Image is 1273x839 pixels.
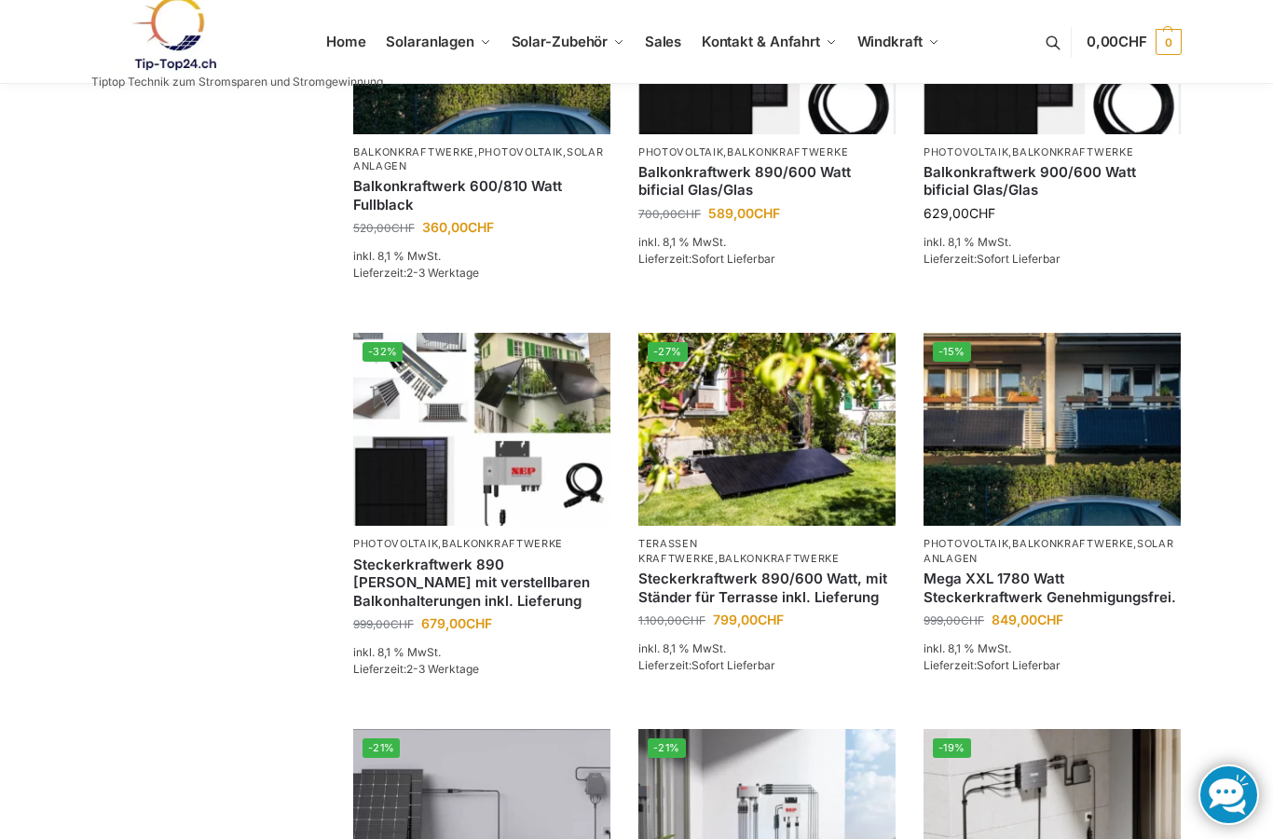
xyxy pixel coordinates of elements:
span: CHF [678,207,701,221]
p: , [638,537,896,566]
p: Tiptop Technik zum Stromsparen und Stromgewinnung [91,76,383,88]
p: inkl. 8,1 % MwSt. [924,640,1181,657]
a: Balkonkraftwerke [353,145,474,158]
bdi: 629,00 [924,205,995,221]
span: CHF [391,221,415,235]
p: , , [353,145,610,174]
bdi: 360,00 [422,219,494,235]
bdi: 679,00 [421,615,492,631]
span: Sofort Lieferbar [977,252,1061,266]
a: Solaranlagen [353,145,604,172]
a: Balkonkraftwerk 900/600 Watt bificial Glas/Glas [924,163,1181,199]
a: -15%2 Balkonkraftwerke [924,333,1181,526]
span: CHF [468,219,494,235]
a: Balkonkraftwerk 600/810 Watt Fullblack [353,177,610,213]
span: 0,00 [1087,33,1147,50]
span: Lieferzeit: [638,252,775,266]
p: , [353,537,610,551]
bdi: 999,00 [353,617,414,631]
a: Mega XXL 1780 Watt Steckerkraftwerk Genehmigungsfrei. [924,570,1181,606]
span: Lieferzeit: [353,266,479,280]
span: Solaranlagen [386,33,474,50]
img: 2 Balkonkraftwerke [924,333,1181,526]
span: CHF [466,615,492,631]
a: Photovoltaik [478,145,563,158]
span: Windkraft [857,33,923,50]
span: Solar-Zubehör [512,33,609,50]
a: Steckerkraftwerk 890/600 Watt, mit Ständer für Terrasse inkl. Lieferung [638,570,896,606]
a: Photovoltaik [638,145,723,158]
a: Balkonkraftwerke [442,537,563,550]
span: Sales [645,33,682,50]
span: 0 [1156,29,1182,55]
a: Photovoltaik [353,537,438,550]
a: Photovoltaik [924,145,1008,158]
img: 860 Watt Komplett mit Balkonhalterung [353,333,610,526]
bdi: 1.100,00 [638,613,705,627]
p: inkl. 8,1 % MwSt. [353,644,610,661]
span: CHF [390,617,414,631]
a: Balkonkraftwerke [719,552,840,565]
a: Balkonkraftwerk 890/600 Watt bificial Glas/Glas [638,163,896,199]
span: CHF [754,205,780,221]
span: Lieferzeit: [924,252,1061,266]
span: CHF [682,613,705,627]
span: 2-3 Werktage [406,266,479,280]
img: Steckerkraftwerk 890/600 Watt, mit Ständer für Terrasse inkl. Lieferung [638,333,896,526]
span: Lieferzeit: [924,658,1061,672]
bdi: 799,00 [713,612,784,627]
span: CHF [961,613,984,627]
p: inkl. 8,1 % MwSt. [353,248,610,265]
bdi: 589,00 [708,205,780,221]
p: inkl. 8,1 % MwSt. [638,640,896,657]
a: Steckerkraftwerk 890 Watt mit verstellbaren Balkonhalterungen inkl. Lieferung [353,556,610,611]
span: Sofort Lieferbar [691,252,775,266]
span: CHF [969,205,995,221]
p: , [638,145,896,159]
a: -32%860 Watt Komplett mit Balkonhalterung [353,333,610,526]
span: 2-3 Werktage [406,662,479,676]
span: Lieferzeit: [638,658,775,672]
a: Balkonkraftwerke [1012,537,1133,550]
a: Photovoltaik [924,537,1008,550]
bdi: 999,00 [924,613,984,627]
a: Balkonkraftwerke [727,145,848,158]
p: , [924,145,1181,159]
a: 0,00CHF 0 [1087,14,1182,70]
a: -27%Steckerkraftwerk 890/600 Watt, mit Ständer für Terrasse inkl. Lieferung [638,333,896,526]
p: , , [924,537,1181,566]
span: Sofort Lieferbar [691,658,775,672]
p: inkl. 8,1 % MwSt. [924,234,1181,251]
a: Terassen Kraftwerke [638,537,715,564]
span: Lieferzeit: [353,662,479,676]
span: Sofort Lieferbar [977,658,1061,672]
span: Kontakt & Anfahrt [702,33,820,50]
bdi: 520,00 [353,221,415,235]
span: CHF [758,612,784,627]
span: CHF [1037,612,1063,627]
span: CHF [1118,33,1147,50]
a: Balkonkraftwerke [1012,145,1133,158]
p: inkl. 8,1 % MwSt. [638,234,896,251]
a: Solaranlagen [924,537,1174,564]
bdi: 849,00 [992,612,1063,627]
bdi: 700,00 [638,207,701,221]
